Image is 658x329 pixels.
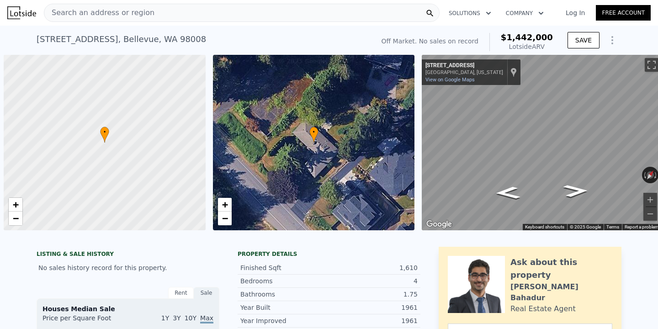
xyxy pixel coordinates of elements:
button: Reset the view [642,166,658,184]
path: Go Southwest, SE 37th Ct [485,184,531,202]
a: View on Google Maps [425,77,475,83]
div: Property details [238,250,420,258]
img: Lotside [7,6,36,19]
span: © 2025 Google [570,224,601,229]
span: • [309,128,318,136]
span: 3Y [173,314,180,322]
span: + [13,199,19,210]
span: 1Y [161,314,169,322]
div: [STREET_ADDRESS] , Bellevue , WA 98008 [37,33,206,46]
div: Sale [194,287,219,299]
span: • [100,128,109,136]
div: [GEOGRAPHIC_DATA], [US_STATE] [425,69,503,75]
div: Rent [168,287,194,299]
div: Year Improved [240,316,329,325]
div: • [100,127,109,143]
button: Rotate counterclockwise [642,167,647,183]
div: Year Built [240,303,329,312]
button: Keyboard shortcuts [525,224,564,230]
div: Price per Square Foot [42,313,128,328]
a: Zoom out [9,212,22,225]
div: 1961 [329,316,418,325]
span: + [222,199,228,210]
a: Open this area in Google Maps (opens a new window) [424,218,454,230]
span: 10Y [185,314,196,322]
a: Show location on map [510,67,517,77]
span: Max [200,314,213,324]
span: − [222,212,228,224]
div: LISTING & SALE HISTORY [37,250,219,260]
a: Zoom out [218,212,232,225]
span: Search an address or region [44,7,154,18]
path: Go Northeast, SE 37th Ct [553,181,599,200]
div: [PERSON_NAME] Bahadur [510,281,612,303]
button: SAVE [568,32,600,48]
div: 1,610 [329,263,418,272]
a: Zoom in [9,198,22,212]
button: Zoom in [643,193,657,207]
div: No sales history record for this property. [37,260,219,276]
a: Log In [555,8,596,17]
button: Solutions [441,5,499,21]
div: Ask about this property [510,256,612,281]
div: [STREET_ADDRESS] [425,62,503,69]
span: − [13,212,19,224]
button: Show Options [603,31,621,49]
span: $1,442,000 [501,32,553,42]
div: 1.75 [329,290,418,299]
div: • [309,127,318,143]
a: Free Account [596,5,651,21]
div: Real Estate Agent [510,303,576,314]
div: Off Market. No sales on record [382,37,478,46]
div: Finished Sqft [240,263,329,272]
button: Zoom out [643,207,657,221]
div: 4 [329,276,418,286]
a: Zoom in [218,198,232,212]
a: Terms (opens in new tab) [606,224,619,229]
div: Bedrooms [240,276,329,286]
button: Company [499,5,551,21]
div: Bathrooms [240,290,329,299]
img: Google [424,218,454,230]
div: Lotside ARV [501,42,553,51]
div: 1961 [329,303,418,312]
div: Houses Median Sale [42,304,213,313]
